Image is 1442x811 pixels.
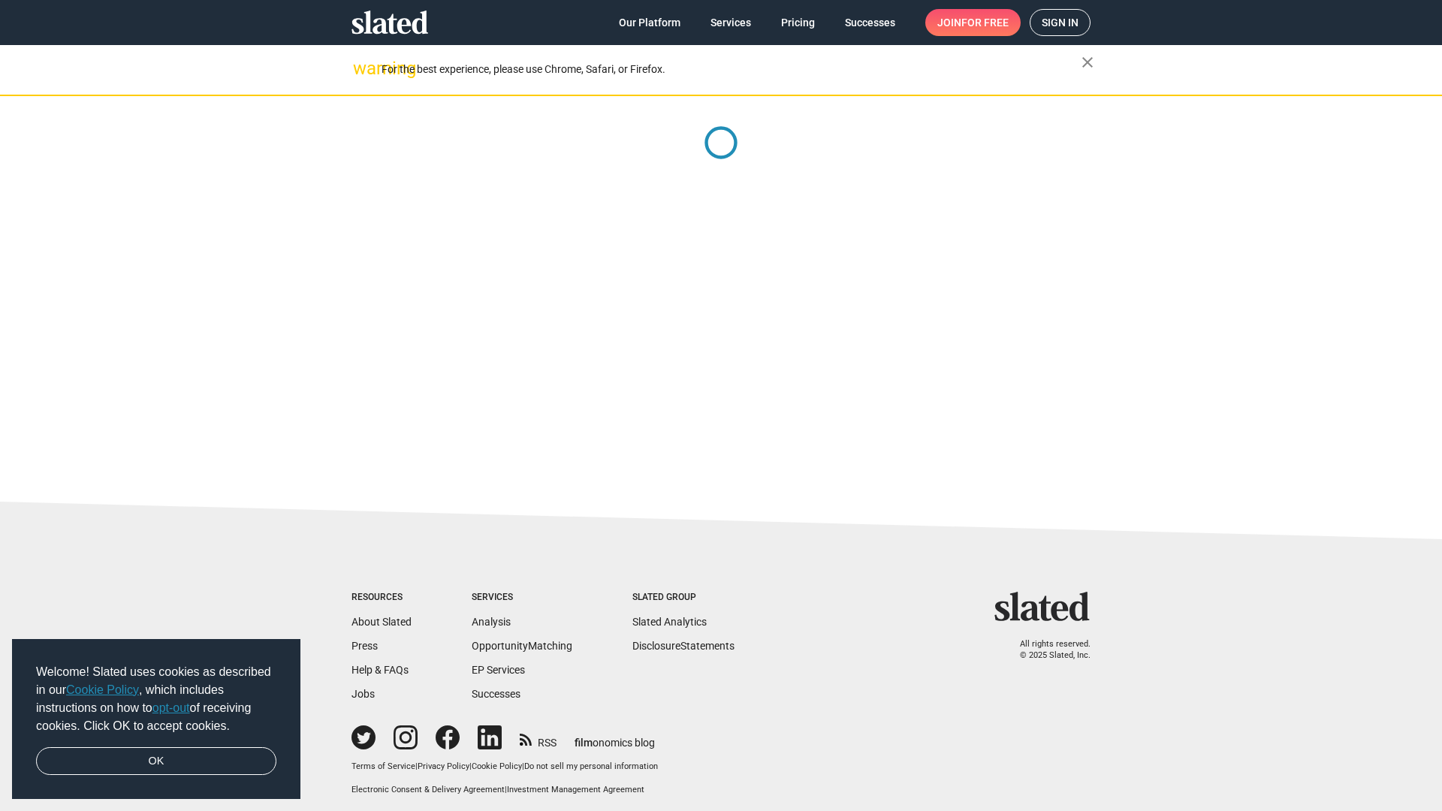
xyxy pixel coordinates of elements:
[472,664,525,676] a: EP Services
[152,701,190,714] a: opt-out
[698,9,763,36] a: Services
[36,663,276,735] span: Welcome! Slated uses cookies as described in our , which includes instructions on how to of recei...
[472,616,511,628] a: Analysis
[619,9,680,36] span: Our Platform
[632,616,707,628] a: Slated Analytics
[632,592,735,604] div: Slated Group
[925,9,1021,36] a: Joinfor free
[1004,639,1091,661] p: All rights reserved. © 2025 Slated, Inc.
[961,9,1009,36] span: for free
[710,9,751,36] span: Services
[351,785,505,794] a: Electronic Consent & Delivery Agreement
[353,59,371,77] mat-icon: warning
[937,9,1009,36] span: Join
[351,592,412,604] div: Resources
[351,761,415,771] a: Terms of Service
[472,688,520,700] a: Successes
[66,683,139,696] a: Cookie Policy
[415,761,418,771] span: |
[351,640,378,652] a: Press
[632,640,735,652] a: DisclosureStatements
[472,592,572,604] div: Services
[607,9,692,36] a: Our Platform
[769,9,827,36] a: Pricing
[845,9,895,36] span: Successes
[351,688,375,700] a: Jobs
[36,747,276,776] a: dismiss cookie message
[575,724,655,750] a: filmonomics blog
[520,727,557,750] a: RSS
[522,761,524,771] span: |
[505,785,507,794] span: |
[507,785,644,794] a: Investment Management Agreement
[524,761,658,773] button: Do not sell my personal information
[382,59,1081,80] div: For the best experience, please use Chrome, Safari, or Firefox.
[472,640,572,652] a: OpportunityMatching
[781,9,815,36] span: Pricing
[469,761,472,771] span: |
[1078,53,1097,71] mat-icon: close
[12,639,300,800] div: cookieconsent
[351,616,412,628] a: About Slated
[472,761,522,771] a: Cookie Policy
[1030,9,1091,36] a: Sign in
[833,9,907,36] a: Successes
[1042,10,1078,35] span: Sign in
[418,761,469,771] a: Privacy Policy
[575,737,593,749] span: film
[351,664,409,676] a: Help & FAQs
